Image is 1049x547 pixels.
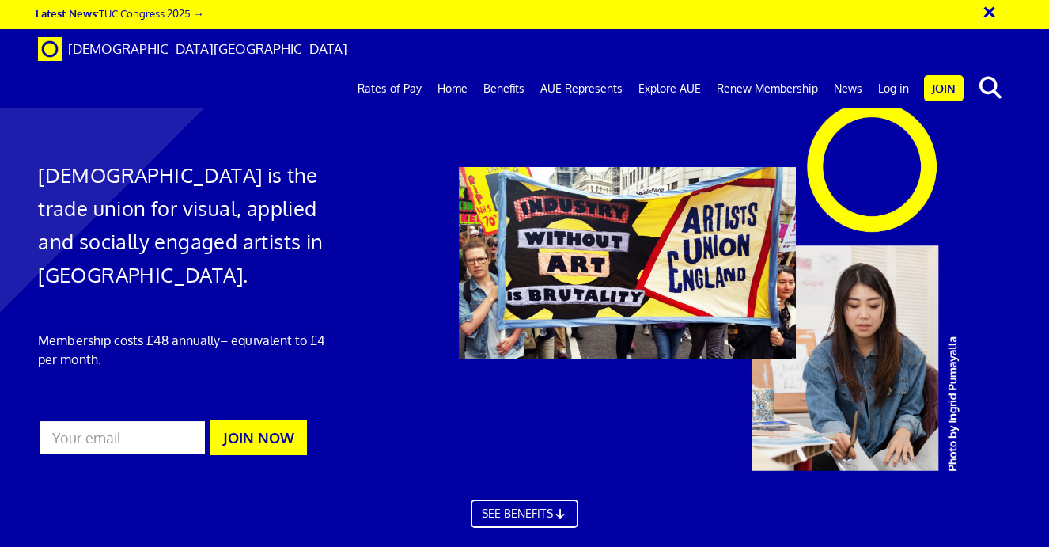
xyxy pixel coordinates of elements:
[471,500,578,528] a: SEE BENEFITS
[709,69,826,108] a: Renew Membership
[38,331,347,369] p: Membership costs £48 annually – equivalent to £4 per month.
[430,69,475,108] a: Home
[967,71,1015,104] button: search
[210,420,307,455] button: JOIN NOW
[870,69,917,108] a: Log in
[36,6,203,20] a: Latest News:TUC Congress 2025 →
[68,40,347,57] span: [DEMOGRAPHIC_DATA][GEOGRAPHIC_DATA]
[38,420,206,456] input: Your email
[36,6,99,20] strong: Latest News:
[38,158,347,291] h1: [DEMOGRAPHIC_DATA] is the trade union for visual, applied and socially engaged artists in [GEOGRA...
[631,69,709,108] a: Explore AUE
[26,29,359,69] a: Brand [DEMOGRAPHIC_DATA][GEOGRAPHIC_DATA]
[924,75,964,101] a: Join
[475,69,532,108] a: Benefits
[532,69,631,108] a: AUE Represents
[826,69,870,108] a: News
[350,69,430,108] a: Rates of Pay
